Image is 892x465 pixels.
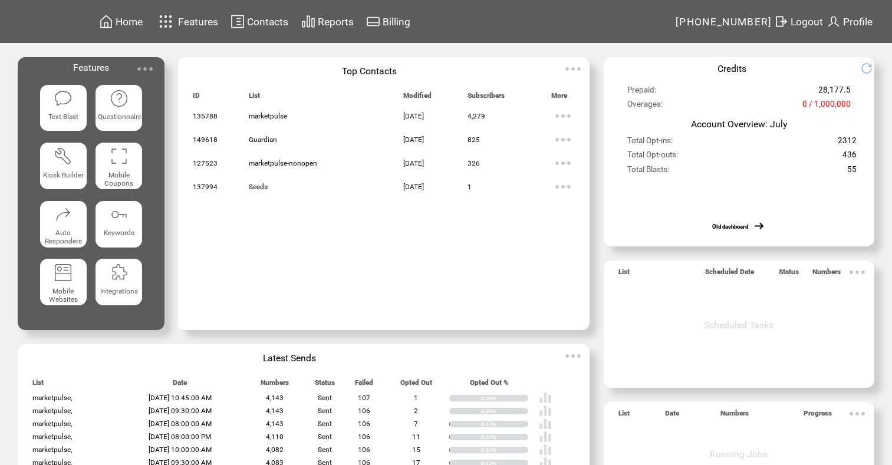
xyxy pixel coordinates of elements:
[49,287,78,304] span: Mobile Websites
[400,378,432,392] span: Opted Out
[383,16,410,28] span: Billing
[193,159,218,167] span: 127523
[149,420,212,428] span: [DATE] 08:00:00 AM
[818,85,851,100] span: 28,177.5
[779,268,799,281] span: Status
[355,378,373,392] span: Failed
[825,12,874,31] a: Profile
[116,16,143,28] span: Home
[193,183,218,191] span: 137994
[364,12,412,31] a: Billing
[791,16,823,28] span: Logout
[318,420,332,428] span: Sent
[247,16,288,28] span: Contacts
[539,430,552,443] img: poll%20-%20white.svg
[263,352,316,364] span: Latest Sends
[627,165,669,179] span: Total Blasts:
[100,287,138,295] span: Integrations
[843,16,873,28] span: Profile
[480,421,528,428] div: 0.17%
[705,268,754,281] span: Scheduled Date
[318,446,332,454] span: Sent
[266,446,284,454] span: 4,082
[40,85,87,134] a: Text Blast
[96,259,142,308] a: Integrations
[470,378,509,392] span: Opted Out %
[98,113,141,121] span: Questionnaire
[717,63,746,74] span: Credits
[193,136,218,144] span: 149618
[249,183,268,191] span: Seeds
[480,447,528,454] div: 0.37%
[266,394,284,402] span: 4,143
[551,151,575,175] img: ellypsis.svg
[32,394,72,402] span: marketpulse,
[99,14,113,29] img: home.svg
[193,112,218,120] span: 135788
[561,57,585,81] img: ellypsis.svg
[539,417,552,430] img: poll%20-%20white.svg
[149,433,211,441] span: [DATE] 08:00:00 PM
[358,420,370,428] span: 106
[318,433,332,441] span: Sent
[845,260,869,284] img: ellypsis.svg
[149,446,212,454] span: [DATE] 10:00:00 AM
[627,100,663,114] span: Overages:
[249,112,287,120] span: marketpulse
[193,91,200,105] span: ID
[318,394,332,402] span: Sent
[861,62,881,74] img: refresh.png
[845,402,869,426] img: ellypsis.svg
[551,91,567,105] span: More
[110,205,129,224] img: keywords.svg
[712,223,748,230] a: Old dashboard
[96,143,142,192] a: Mobile Coupons
[97,12,144,31] a: Home
[54,147,73,166] img: tool%201.svg
[539,404,552,417] img: poll%20-%20white.svg
[110,263,129,282] img: integrations.svg
[551,104,575,128] img: ellypsis.svg
[45,229,82,245] span: Auto Responders
[468,91,505,105] span: Subscribers
[627,136,673,150] span: Total Opt-ins:
[412,433,420,441] span: 11
[249,91,260,105] span: List
[838,136,857,150] span: 2312
[414,394,418,402] span: 1
[772,12,825,31] a: Logout
[231,14,245,29] img: contacts.svg
[366,14,380,29] img: creidtcard.svg
[403,136,424,144] span: [DATE]
[551,175,575,199] img: ellypsis.svg
[229,12,290,31] a: Contacts
[315,378,335,392] span: Status
[468,136,480,144] span: 825
[480,408,528,415] div: 0.05%
[480,434,528,441] div: 0.27%
[40,259,87,308] a: Mobile Websites
[318,16,354,28] span: Reports
[627,150,678,164] span: Total Opt-outs:
[110,89,129,108] img: questionnaire.svg
[32,433,72,441] span: marketpulse,
[710,448,768,460] span: Running Jobs
[691,118,787,130] span: Account Overview: July
[802,100,851,114] span: 0 / 1,000,000
[178,16,218,28] span: Features
[48,113,78,121] span: Text Blast
[266,407,284,415] span: 4,143
[403,159,424,167] span: [DATE]
[96,85,142,134] a: Questionnaire
[842,150,857,164] span: 436
[774,14,788,29] img: exit.svg
[110,147,129,166] img: coupons.svg
[173,378,187,392] span: Date
[249,136,277,144] span: Guardian
[414,407,418,415] span: 2
[32,420,72,428] span: marketpulse,
[676,16,772,28] span: [PHONE_NUMBER]
[358,394,370,402] span: 107
[249,159,317,167] span: marketpulse-nonopen
[266,433,284,441] span: 4,110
